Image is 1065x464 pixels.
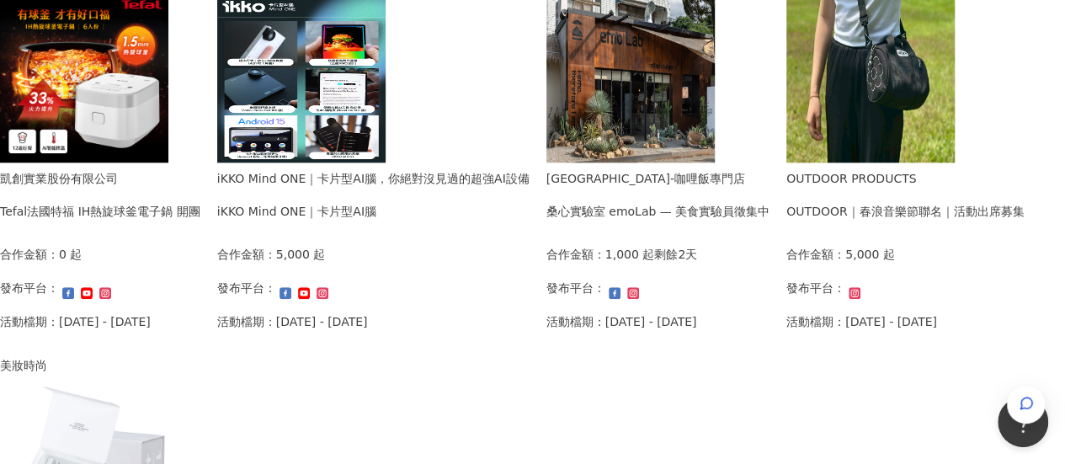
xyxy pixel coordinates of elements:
[217,202,530,221] div: iKKO Mind ONE｜卡片型AI腦
[546,202,769,221] div: 桑心實驗室 emoLab — 美食實驗員徵集中
[217,312,368,331] p: 活動檔期：[DATE] - [DATE]
[786,169,1024,188] div: OUTDOOR PRODUCTS
[654,245,697,264] p: 剩餘2天
[786,279,845,297] p: 發布平台：
[605,245,655,264] p: 1,000 起
[786,245,845,264] p: 合作金額：
[276,245,326,264] p: 5,000 起
[786,202,1024,221] div: OUTDOOR｜春浪音樂節聯名｜活動出席募集
[546,245,605,264] p: 合作金額：
[217,169,530,188] div: iKKO Mind ONE｜卡片型AI腦，你絕對沒見過的超強AI設備
[845,245,895,264] p: 5,000 起
[546,279,605,297] p: 發布平台：
[59,245,82,264] p: 0 起
[217,279,276,297] p: 發布平台：
[546,312,697,331] p: 活動檔期：[DATE] - [DATE]
[786,312,937,331] p: 活動檔期：[DATE] - [DATE]
[998,397,1048,447] iframe: Help Scout Beacon - Open
[546,169,769,188] div: [GEOGRAPHIC_DATA]-咖哩飯專門店
[217,245,276,264] p: 合作金額：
